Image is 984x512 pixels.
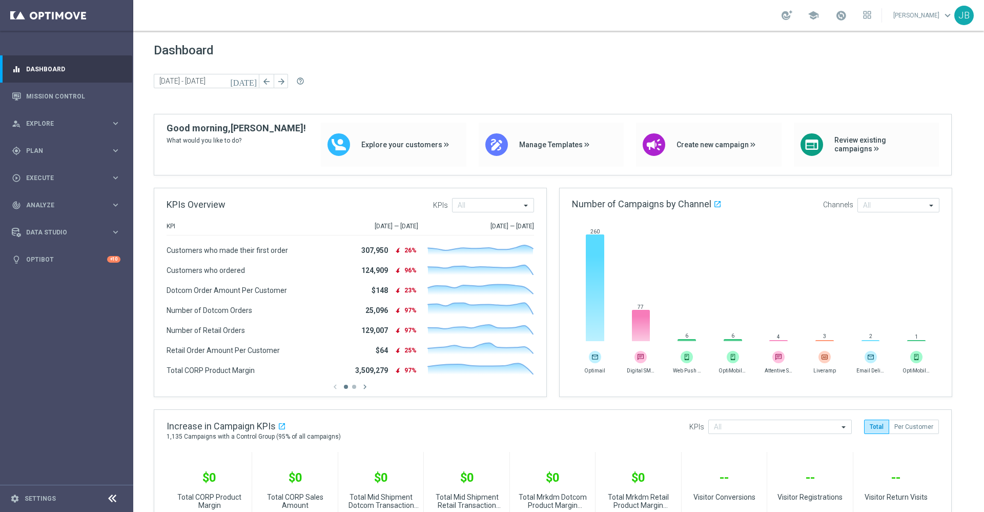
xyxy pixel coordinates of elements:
[11,255,121,264] button: lightbulb Optibot +10
[12,246,120,273] div: Optibot
[12,83,120,110] div: Mission Control
[111,146,120,155] i: keyboard_arrow_right
[11,120,121,128] button: person_search Explore keyboard_arrow_right
[26,229,111,235] span: Data Studio
[26,121,111,127] span: Explore
[12,201,111,210] div: Analyze
[12,173,21,183] i: play_circle_outline
[26,175,111,181] span: Execute
[11,201,121,209] button: track_changes Analyze keyboard_arrow_right
[12,119,111,128] div: Explore
[10,494,19,503] i: settings
[26,202,111,208] span: Analyze
[11,65,121,73] button: equalizer Dashboard
[12,146,111,155] div: Plan
[26,246,107,273] a: Optibot
[12,65,21,74] i: equalizer
[26,83,120,110] a: Mission Control
[111,173,120,183] i: keyboard_arrow_right
[11,174,121,182] button: play_circle_outline Execute keyboard_arrow_right
[11,92,121,101] button: Mission Control
[26,148,111,154] span: Plan
[107,256,120,263] div: +10
[808,10,819,21] span: school
[12,173,111,183] div: Execute
[26,55,120,83] a: Dashboard
[12,146,21,155] i: gps_fixed
[11,228,121,237] button: Data Studio keyboard_arrow_right
[942,10,953,21] span: keyboard_arrow_down
[111,200,120,210] i: keyboard_arrow_right
[892,8,954,23] a: [PERSON_NAME]keyboard_arrow_down
[954,6,974,25] div: JB
[12,228,111,237] div: Data Studio
[25,496,56,502] a: Settings
[111,227,120,237] i: keyboard_arrow_right
[12,255,21,264] i: lightbulb
[12,119,21,128] i: person_search
[12,55,120,83] div: Dashboard
[12,201,21,210] i: track_changes
[111,119,120,128] i: keyboard_arrow_right
[11,147,121,155] button: gps_fixed Plan keyboard_arrow_right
